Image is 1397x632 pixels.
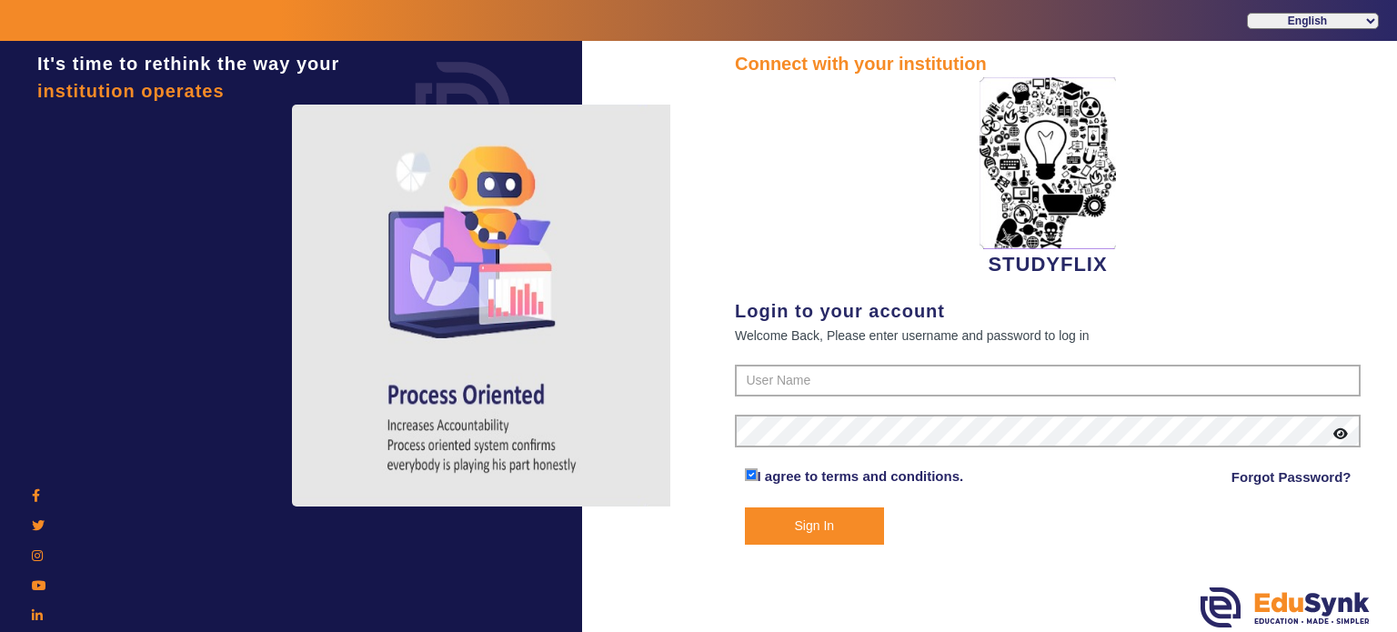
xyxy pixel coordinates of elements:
[735,297,1361,325] div: Login to your account
[292,105,674,507] img: login4.png
[735,50,1361,77] div: Connect with your institution
[735,77,1361,279] div: STUDYFLIX
[735,365,1361,397] input: User Name
[395,41,531,177] img: login.png
[1201,587,1370,627] img: edusynk.png
[735,325,1361,346] div: Welcome Back, Please enter username and password to log in
[37,54,339,74] span: It's time to rethink the way your
[37,81,225,101] span: institution operates
[980,77,1116,249] img: 2da83ddf-6089-4dce-a9e2-416746467bdd
[745,507,885,545] button: Sign In
[1231,466,1352,488] a: Forgot Password?
[758,468,964,484] a: I agree to terms and conditions.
